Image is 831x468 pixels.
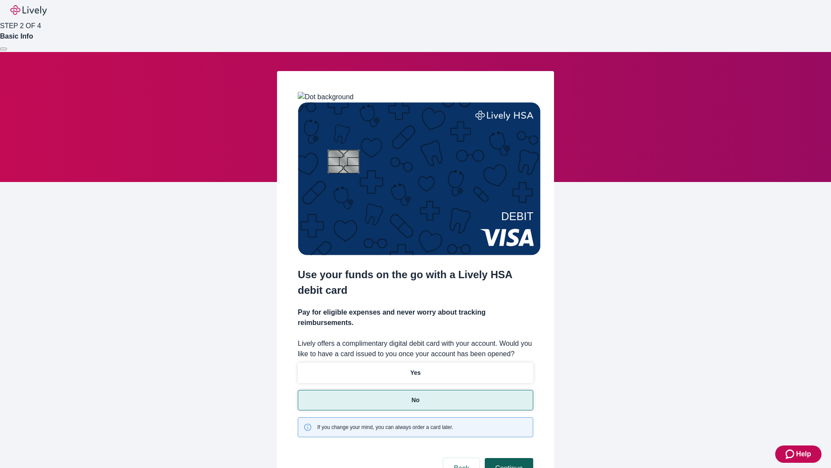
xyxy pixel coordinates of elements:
h2: Use your funds on the go with a Lively HSA debit card [298,267,533,298]
button: Yes [298,363,533,383]
button: Zendesk support iconHelp [775,445,821,463]
p: No [412,396,420,405]
svg: Zendesk support icon [786,449,796,459]
label: Lively offers a complimentary digital debit card with your account. Would you like to have a card... [298,338,533,359]
h4: Pay for eligible expenses and never worry about tracking reimbursements. [298,307,533,328]
img: Debit card [298,102,541,255]
span: If you change your mind, you can always order a card later. [317,423,453,431]
img: Lively [10,5,47,16]
img: Dot background [298,92,354,102]
p: Yes [410,368,421,377]
span: Help [796,449,811,459]
button: No [298,390,533,410]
